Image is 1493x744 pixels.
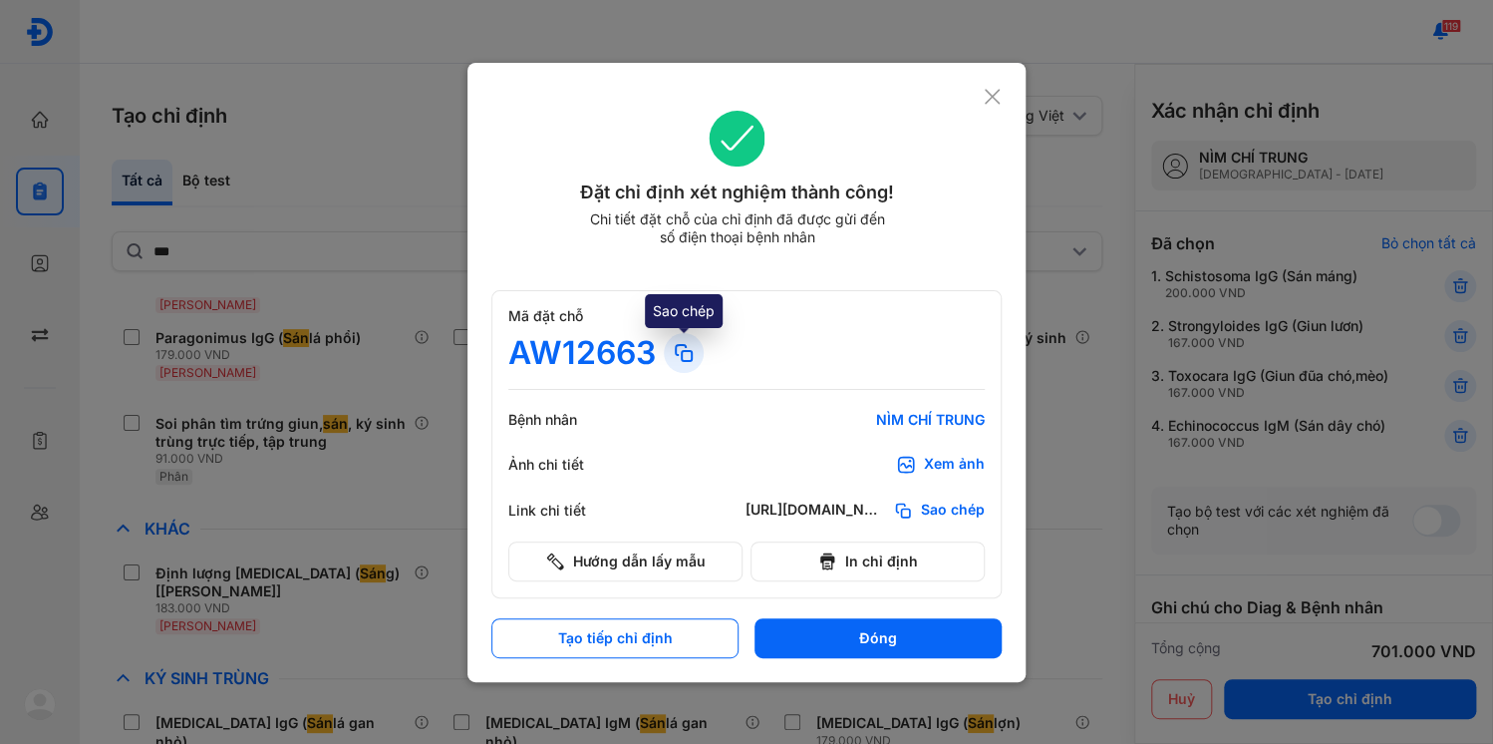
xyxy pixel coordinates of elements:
[924,455,985,475] div: Xem ảnh
[921,501,985,521] span: Sao chép
[491,179,983,206] div: Đặt chỉ định xét nghiệm thành công!
[508,456,628,474] div: Ảnh chi tiết
[580,210,893,246] div: Chi tiết đặt chỗ của chỉ định đã được gửi đến số điện thoại bệnh nhân
[508,307,985,325] div: Mã đặt chỗ
[746,501,885,521] div: [URL][DOMAIN_NAME]
[750,542,985,581] button: In chỉ định
[508,542,743,581] button: Hướng dẫn lấy mẫu
[508,411,628,429] div: Bệnh nhân
[754,618,1002,658] button: Đóng
[508,502,628,520] div: Link chi tiết
[491,618,739,658] button: Tạo tiếp chỉ định
[508,333,656,373] div: AW12663
[746,411,985,429] div: NÌM CHÍ TRUNG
